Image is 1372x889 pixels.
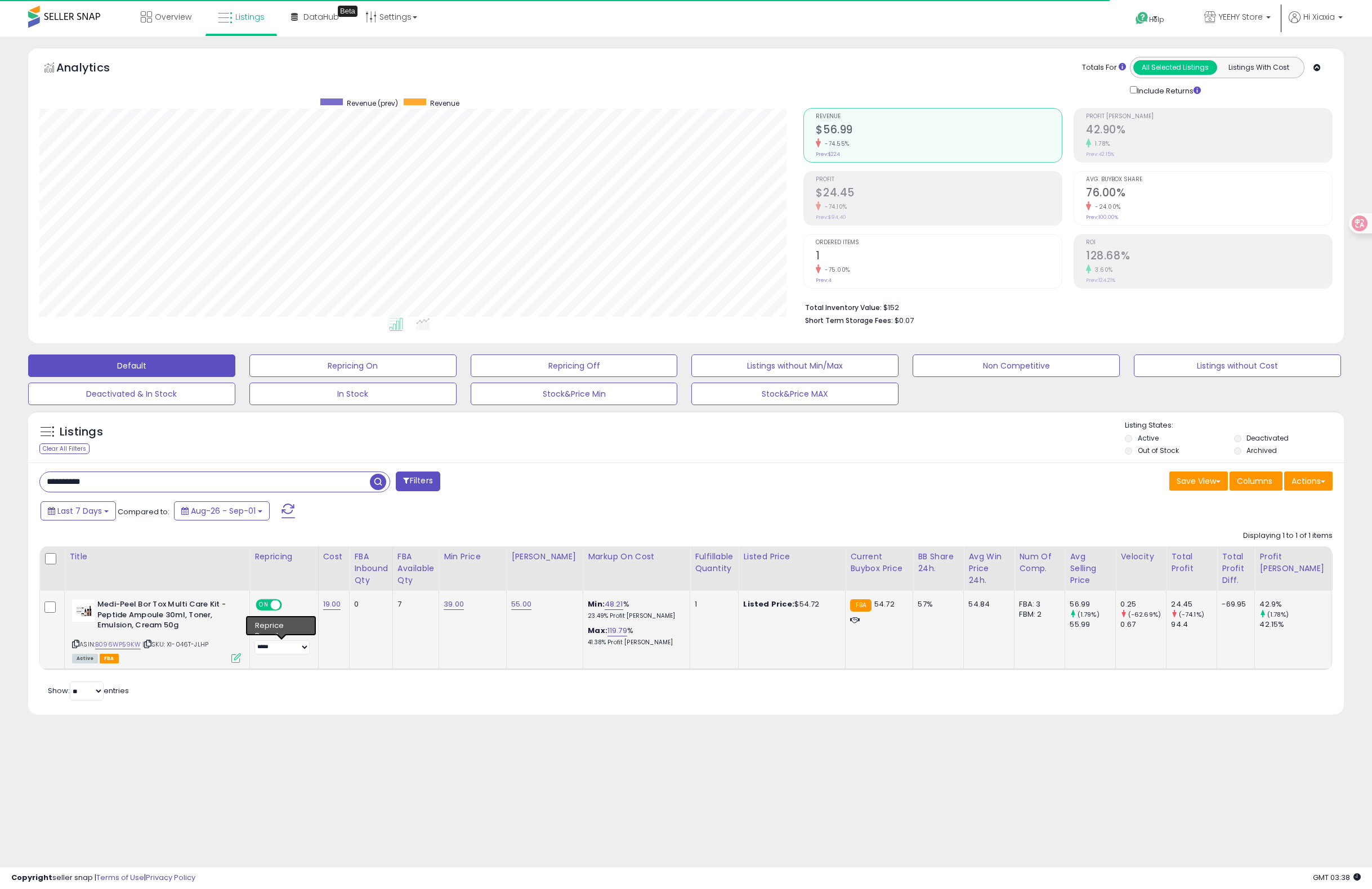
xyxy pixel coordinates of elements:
span: Revenue [430,98,459,108]
img: 31hUZXmwAPL._SL40_.jpg [72,599,95,622]
span: Help [1149,15,1164,24]
h5: Analytics [56,60,132,78]
h2: 128.68% [1086,249,1332,264]
small: -74.10% [821,203,847,211]
div: Tooltip anchor [338,6,357,17]
small: (-62.69%) [1128,610,1161,619]
p: 41.38% Profit [PERSON_NAME] [588,639,681,646]
button: Non Competitive [913,354,1120,377]
span: ROI [1086,240,1332,246]
button: Default [28,354,235,377]
div: Total Profit Diff. [1222,551,1250,586]
span: Profit [816,177,1062,183]
div: Include Returns [1121,84,1214,97]
div: 24.45 [1171,599,1217,609]
small: Prev: 42.15% [1086,151,1114,158]
span: DataHub [303,11,339,23]
button: Stock&Price MAX [691,383,899,405]
label: Out of Stock [1138,446,1179,455]
b: Short Term Storage Fees: [805,316,893,325]
th: The percentage added to the cost of goods (COGS) that forms the calculator for Min & Max prices. [583,546,690,591]
div: Velocity [1120,551,1161,563]
small: Prev: 4 [816,277,832,284]
div: 56.99 [1070,599,1115,609]
small: (-74.1%) [1179,610,1204,619]
button: Listings without Cost [1134,354,1341,377]
small: (1.78%) [1267,610,1289,619]
span: ON [257,600,271,610]
div: 55.99 [1070,619,1115,630]
span: Overview [155,11,191,23]
span: YEEHY Store [1219,11,1263,23]
span: FBA [100,654,119,663]
a: 55.00 [511,599,531,610]
div: -69.95 [1222,599,1246,609]
small: 3.60% [1091,266,1113,274]
span: Show: entries [48,685,129,696]
b: Min: [588,599,605,609]
div: Min Price [444,551,502,563]
button: In Stock [249,383,457,405]
span: Columns [1237,475,1272,487]
small: (1.79%) [1078,610,1100,619]
button: Aug-26 - Sep-01 [174,501,270,520]
h2: 42.90% [1086,123,1332,138]
h2: $56.99 [816,123,1062,138]
div: Repricing [254,551,314,563]
a: 119.79 [607,625,627,636]
span: Hi Xiaxia [1303,11,1335,23]
label: Active [1138,433,1159,443]
span: OFF [280,600,298,610]
div: Preset: [254,629,310,654]
small: Prev: 100.00% [1086,214,1118,221]
div: Profit [PERSON_NAME] [1259,551,1326,574]
button: Repricing On [249,354,457,377]
div: Avg Selling Price [1070,551,1111,586]
small: FBA [850,599,871,612]
button: Save View [1169,472,1228,491]
div: Clear All Filters [39,443,90,454]
label: Archived [1246,446,1277,455]
div: 0.25 [1120,599,1166,609]
span: Ordered Items [816,240,1062,246]
span: Revenue [816,114,1062,120]
span: Compared to: [118,506,169,517]
div: Displaying 1 to 1 of 1 items [1243,531,1333,541]
p: 23.49% Profit [PERSON_NAME] [588,612,681,620]
button: Repricing Off [471,354,678,377]
span: Aug-26 - Sep-01 [191,505,256,517]
a: Hi Xiaxia [1289,11,1343,37]
div: Fulfillable Quantity [695,551,734,574]
div: 1 [695,599,730,609]
small: -74.55% [821,140,850,148]
h2: 76.00% [1086,186,1332,201]
div: FBA inbound Qty [354,551,388,586]
b: Medi-Peel Bor Tox Multi Care Kit - Peptide Ampoule 30ml, Toner, Emulsion, Cream 50g [97,599,234,634]
button: Actions [1284,472,1333,491]
b: Listed Price: [743,599,794,609]
div: Current Buybox Price [850,551,908,574]
div: FBA: 3 [1019,599,1056,609]
div: % [588,599,681,620]
div: % [588,626,681,646]
span: 54.72 [874,599,895,609]
div: BB Share 24h. [918,551,959,574]
span: Last 7 Days [57,505,102,517]
small: -75.00% [821,266,850,274]
li: $152 [805,300,1324,313]
span: All listings currently available for purchase on Amazon [72,654,98,663]
button: Listings With Cost [1217,60,1301,75]
div: Avg Win Price 24h. [968,551,1009,586]
div: Num of Comp. [1019,551,1060,574]
div: ASIN: [72,599,241,662]
a: 48.21 [605,599,623,610]
small: -24.00% [1091,203,1121,211]
span: $0.07 [895,315,914,326]
div: FBM: 2 [1019,609,1056,619]
div: 42.9% [1259,599,1331,609]
button: Deactivated & In Stock [28,383,235,405]
div: Total Profit [1171,551,1212,574]
div: Cost [323,551,345,563]
div: Amazon AI * [254,617,298,627]
span: Revenue (prev) [347,98,398,108]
